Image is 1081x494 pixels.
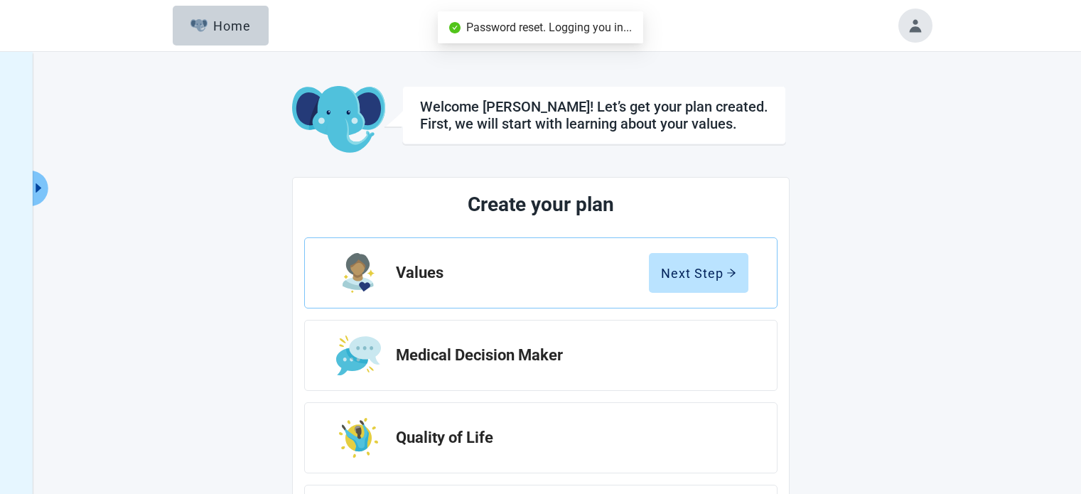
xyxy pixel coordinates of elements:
span: caret-right [32,181,45,195]
div: Next Step [661,266,736,280]
div: Home [190,18,252,33]
img: Step Icon [336,335,381,375]
button: Next Steparrow-right [649,253,748,293]
img: Elephant [190,19,208,32]
button: ElephantHome [173,6,269,45]
span: Password reset. Logging you in... [466,21,632,34]
div: Welcome [PERSON_NAME]! Let’s get your plan created. First, we will start with learning about your... [420,98,768,132]
h2: Quality of Life [396,429,737,446]
button: Toggle account menu [898,9,932,43]
h2: Medical Decision Maker [396,347,737,364]
h2: Values [396,264,649,281]
span: arrow-right [726,268,736,278]
button: Expand menu [31,171,48,206]
span: check-circle [449,22,461,33]
img: Step Icon [343,253,375,293]
h1: Create your plan [357,189,724,220]
img: Step Icon [339,418,379,458]
img: Koda Elephant [292,86,385,154]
